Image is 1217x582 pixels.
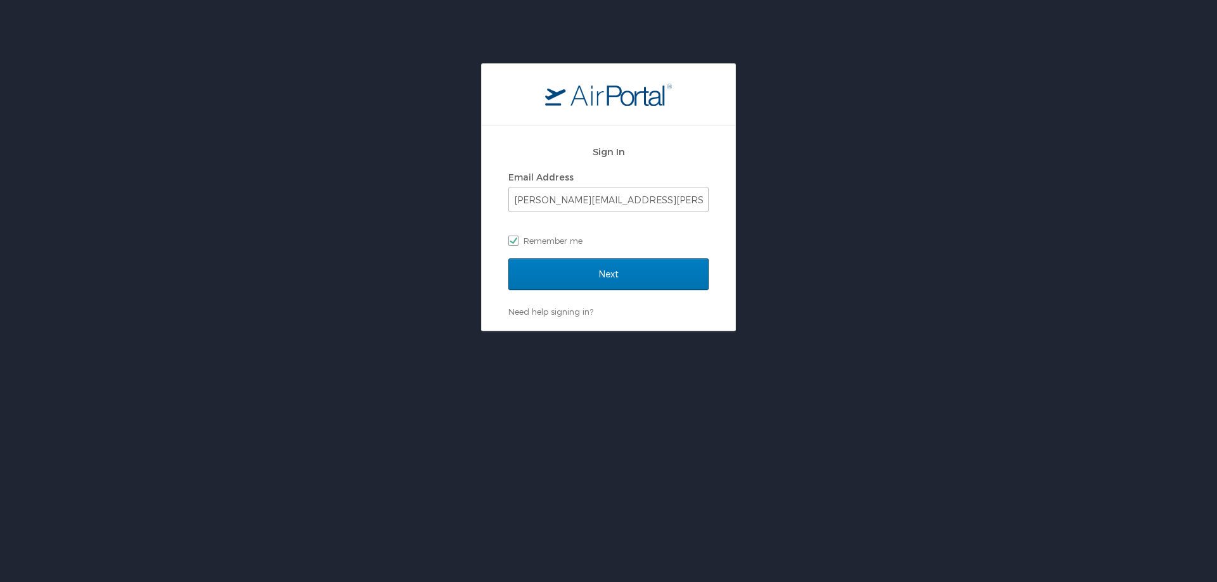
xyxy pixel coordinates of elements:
h2: Sign In [508,144,709,159]
a: Need help signing in? [508,307,593,317]
label: Remember me [508,231,709,250]
label: Email Address [508,172,574,182]
img: logo [545,83,672,106]
input: Next [508,258,709,290]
